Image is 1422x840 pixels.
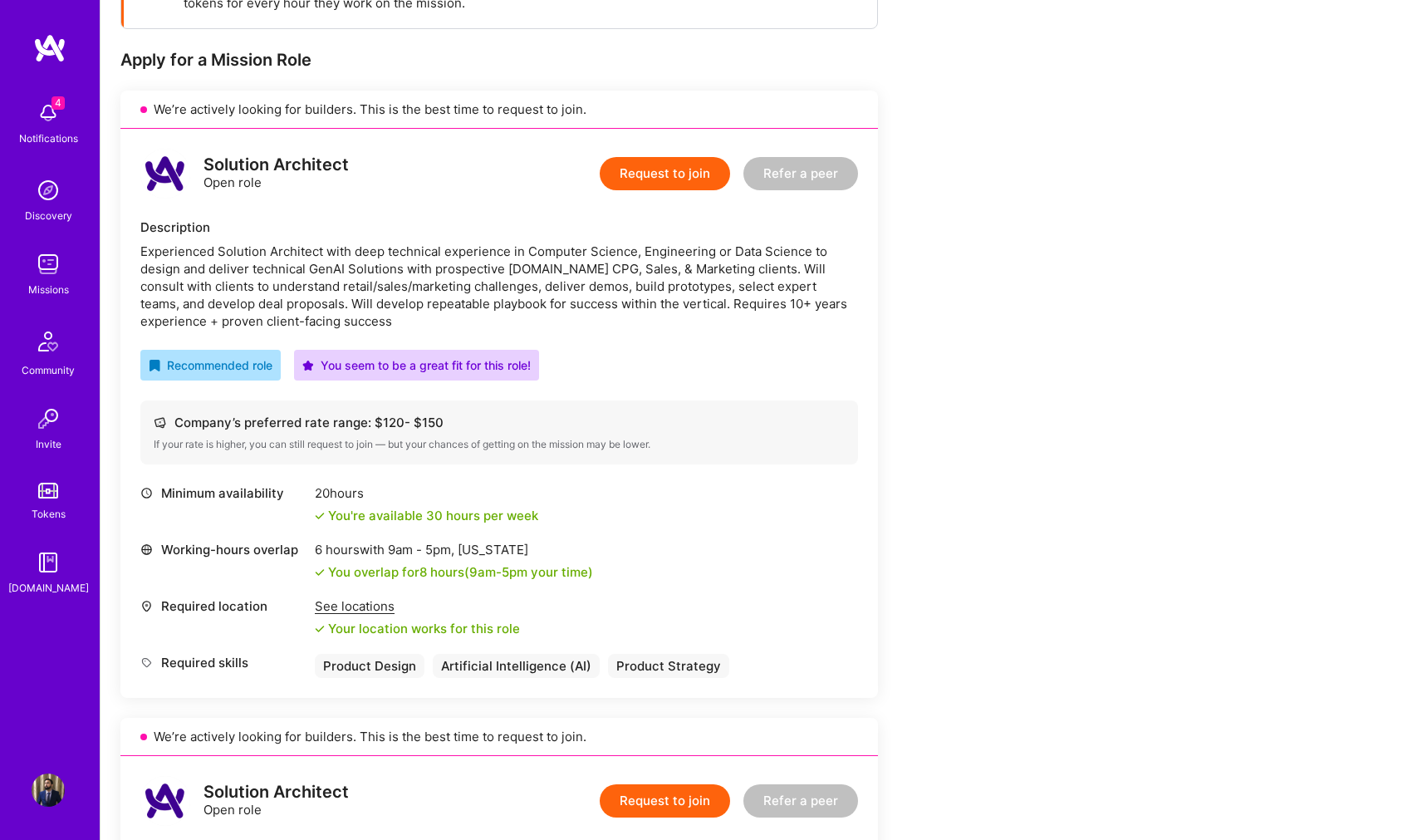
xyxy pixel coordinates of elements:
[32,774,65,807] img: User Avatar
[315,484,538,502] div: 20 hours
[149,360,160,371] i: icon RecommendedBadge
[315,624,325,634] i: icon Check
[140,654,306,671] div: Required skills
[120,49,878,71] div: Apply for a Mission Role
[32,174,65,207] img: discovery
[203,156,349,174] div: Solution Architect
[32,505,66,523] div: Tokens
[203,784,349,801] div: Solution Architect
[38,483,58,499] img: tokens
[203,784,349,818] div: Open role
[28,281,69,298] div: Missions
[140,243,858,330] div: Experienced Solution Architect with deep technical experience in Computer Science, Engineering or...
[315,511,325,521] i: icon Check
[27,774,69,807] a: User Avatar
[120,718,878,756] div: We’re actively looking for builders. This is the best time to request to join.
[140,219,858,236] div: Description
[302,360,314,371] i: icon PurpleStar
[328,563,593,581] div: You overlap for 8 hours ( your time)
[608,654,729,678] div: Product Strategy
[32,248,65,281] img: teamwork
[140,600,153,612] i: icon Location
[140,776,190,826] img: logo
[315,620,520,637] div: Your location works for this role
[32,402,65,435] img: Invite
[140,597,306,615] div: Required location
[140,149,190,199] img: logo
[154,438,845,451] div: If your rate is higher, you can still request to join — but your chances of getting on the missio...
[19,130,78,147] div: Notifications
[140,487,153,499] i: icon Clock
[600,784,730,818] button: Request to join
[140,543,153,556] i: icon World
[140,656,153,669] i: icon Tag
[743,157,858,190] button: Refer a peer
[302,356,531,374] div: You seem to be a great fit for this role!
[433,654,600,678] div: Artificial Intelligence (AI)
[315,567,325,577] i: icon Check
[315,654,424,678] div: Product Design
[120,91,878,129] div: We’re actively looking for builders. This is the best time to request to join.
[140,484,306,502] div: Minimum availability
[203,156,349,191] div: Open role
[140,541,306,558] div: Working-hours overlap
[32,96,65,130] img: bell
[22,361,75,379] div: Community
[743,784,858,818] button: Refer a peer
[154,414,845,431] div: Company’s preferred rate range: $ 120 - $ 150
[315,541,593,558] div: 6 hours with [US_STATE]
[8,579,89,597] div: [DOMAIN_NAME]
[469,564,527,580] span: 9am - 5pm
[315,597,520,615] div: See locations
[36,435,61,453] div: Invite
[600,157,730,190] button: Request to join
[32,546,65,579] img: guide book
[315,507,538,524] div: You're available 30 hours per week
[51,96,65,110] span: 4
[385,542,458,558] span: 9am - 5pm ,
[28,322,68,361] img: Community
[33,33,66,63] img: logo
[154,416,166,429] i: icon Cash
[25,207,72,224] div: Discovery
[149,356,272,374] div: Recommended role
